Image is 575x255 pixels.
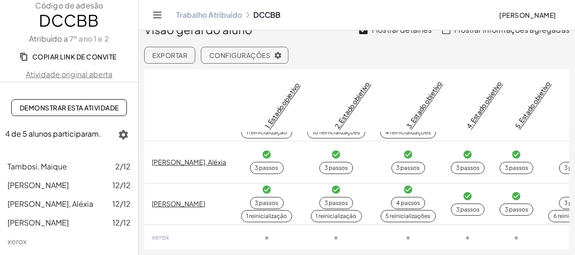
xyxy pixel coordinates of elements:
font: Exportar [152,51,187,59]
font: 3 passos [456,206,479,213]
font: Demonstrar esta atividade [20,103,119,112]
font: Mostrar detalhes [372,25,432,35]
font: 12/12 [112,218,131,227]
i: Task finished and correct. [512,150,522,160]
a: [PERSON_NAME] [152,199,205,208]
font: 3 passos [324,199,348,206]
font: 3 passos [397,164,420,171]
font: Atribuído a [29,34,68,44]
font: 12/12 [112,180,131,190]
button: Configurações [201,47,288,64]
font: 2/12 [115,161,131,171]
font: xerox [7,236,27,246]
i: Task finished and correct. [403,185,413,195]
button: [PERSON_NAME] [492,7,564,23]
font: 1 reinicialização [316,212,357,219]
i: Task not started. [332,233,341,243]
a: 7º ano 1 e 2 [68,34,109,44]
font: 5 reinicializações [386,212,431,219]
a: Demonstrar esta atividade [11,99,127,116]
i: Task not started. [403,233,413,243]
button: Copiar link de convite [14,48,124,65]
i: Task finished and correct. [463,150,473,160]
button: Alternar navegação [150,7,165,22]
font: 3 passos [505,164,528,171]
font: 3 passos [456,164,479,171]
a: 2. Estado objetivo [332,80,371,130]
i: Task finished and correct. [512,191,522,201]
font: 4 de 5 alunos participaram. [5,129,101,138]
font: DCCBB [39,10,99,30]
font: 4 passos [396,199,420,206]
font: Mostrar informações agregadas [455,25,569,35]
font: Tambosi, Maique [7,161,67,171]
font: 10 reinicializações [312,129,360,136]
i: Task not started. [512,233,522,243]
font: 7º ano 1 e 2 [69,34,109,44]
font: 3 passos [255,164,279,171]
a: [PERSON_NAME], Aléxia [152,158,226,166]
font: 3 passos [324,164,348,171]
font: [PERSON_NAME] [500,11,556,19]
a: 3. Estado objetivo [405,80,443,130]
a: Trabalho Atribuído [176,10,242,20]
font: Código de adesão [35,0,103,10]
i: Task finished and correct. [262,185,272,195]
font: Configurações [209,51,270,59]
button: Exportar [144,47,195,64]
font: 1 reinicialização [246,212,287,219]
a: 4. Estado objetivo [464,80,503,130]
font: xerox [152,233,169,241]
font: [PERSON_NAME] [7,218,69,227]
font: 12/12 [112,199,131,209]
i: Task finished and correct. [332,185,341,195]
font: [PERSON_NAME] [7,180,69,190]
font: Visão geral do aluno [144,22,252,36]
font: Copiar link de convite [32,52,117,61]
i: Task finished and correct. [403,150,413,160]
font: [PERSON_NAME], Aléxia [7,199,93,209]
i: Task not started. [262,233,272,243]
a: 1. Estado objetivo [263,81,301,130]
font: 3 passos [505,206,528,213]
font: 1 reinicialização [246,129,287,136]
i: Task not started. [463,233,473,243]
a: 5. Estado objetivo [513,80,552,130]
font: 4 reinicializações [385,129,431,136]
font: 3 passos [255,199,279,206]
i: Task finished and correct. [262,150,272,160]
i: Task finished and correct. [332,150,341,160]
i: Task finished and correct. [463,191,473,201]
font: Atividade original aberta [26,69,112,79]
